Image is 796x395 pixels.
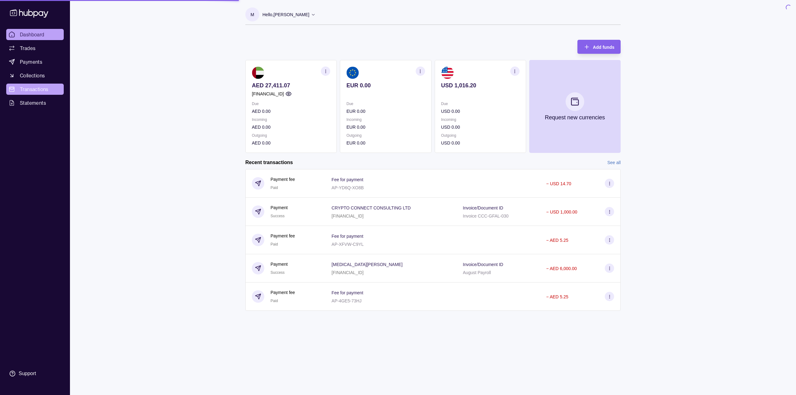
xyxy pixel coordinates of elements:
[6,56,64,67] a: Payments
[6,97,64,108] a: Statements
[271,204,288,211] p: Payment
[331,205,411,210] p: CRYPTO CONNECT CONSULTING LTD
[252,116,330,123] p: Incoming
[20,44,35,52] span: Trades
[441,82,520,89] p: USD 1,016.20
[331,298,361,303] p: AP-4GE5-73HJ
[331,185,363,190] p: AP-YD6Q-XO8B
[252,67,264,79] img: ae
[463,205,503,210] p: Invoice/Document ID
[463,262,503,267] p: Invoice/Document ID
[546,209,577,214] p: − USD 1,000.00
[529,60,621,153] button: Request new currencies
[6,367,64,380] a: Support
[271,232,295,239] p: Payment fee
[245,159,293,166] h2: Recent transactions
[262,11,309,18] p: Hello, [PERSON_NAME]
[20,85,49,93] span: Transactions
[607,159,621,166] a: See all
[546,238,568,243] p: − AED 5.25
[441,132,520,139] p: Outgoing
[20,58,42,66] span: Payments
[346,140,425,146] p: EUR 0.00
[6,70,64,81] a: Collections
[346,132,425,139] p: Outgoing
[441,116,520,123] p: Incoming
[331,290,363,295] p: Fee for payment
[252,82,330,89] p: AED 27,411.07
[546,266,577,271] p: − AED 6,000.00
[271,186,278,190] span: Paid
[20,99,46,107] span: Statements
[331,214,363,218] p: [FINANCIAL_ID]
[331,270,363,275] p: [FINANCIAL_ID]
[20,31,44,38] span: Dashboard
[346,116,425,123] p: Incoming
[271,289,295,296] p: Payment fee
[252,132,330,139] p: Outgoing
[441,140,520,146] p: USD 0.00
[346,108,425,115] p: EUR 0.00
[252,124,330,131] p: AED 0.00
[441,108,520,115] p: USD 0.00
[346,100,425,107] p: Due
[577,40,621,54] button: Add funds
[19,370,36,377] div: Support
[251,11,254,18] p: M
[6,29,64,40] a: Dashboard
[252,90,284,97] p: [FINANCIAL_ID]
[546,181,572,186] p: − USD 14.70
[331,234,363,239] p: Fee for payment
[271,299,278,303] span: Paid
[441,67,454,79] img: us
[546,294,568,299] p: − AED 5.25
[6,84,64,95] a: Transactions
[463,214,509,218] p: Invoice CCC-GFAL-030
[463,270,491,275] p: August Payroll
[271,242,278,246] span: Paid
[271,176,295,183] p: Payment fee
[346,67,359,79] img: eu
[441,100,520,107] p: Due
[346,82,425,89] p: EUR 0.00
[593,45,614,50] span: Add funds
[545,114,605,121] p: Request new currencies
[346,124,425,131] p: EUR 0.00
[252,108,330,115] p: AED 0.00
[271,214,285,218] span: Success
[331,262,402,267] p: [MEDICAL_DATA][PERSON_NAME]
[271,270,285,275] span: Success
[271,261,288,268] p: Payment
[331,242,363,247] p: AP-XFVW-C9YL
[6,43,64,54] a: Trades
[331,177,363,182] p: Fee for payment
[441,124,520,131] p: USD 0.00
[252,100,330,107] p: Due
[20,72,45,79] span: Collections
[252,140,330,146] p: AED 0.00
